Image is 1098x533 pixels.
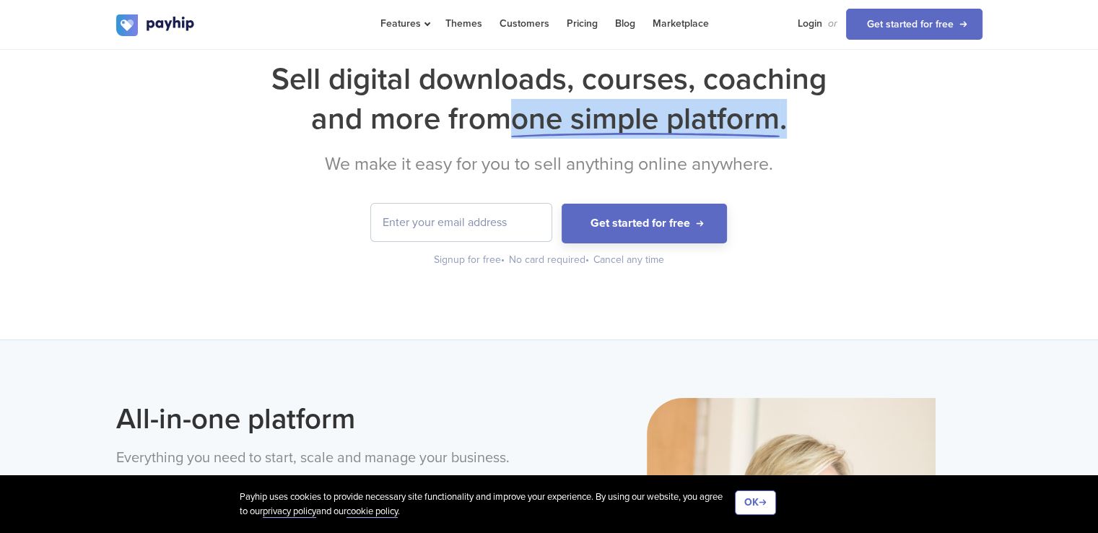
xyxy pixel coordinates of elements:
div: Payhip uses cookies to provide necessary site functionality and improve your experience. By using... [240,490,735,519]
h2: All-in-one platform [116,398,539,440]
span: Features [380,17,428,30]
h1: Sell digital downloads, courses, coaching and more from [116,59,982,139]
input: Enter your email address [371,204,552,241]
div: No card required [509,253,591,267]
span: one simple platform [511,100,780,137]
a: privacy policy [263,506,316,518]
button: OK [735,490,776,515]
span: • [501,253,505,266]
span: . [780,100,787,137]
a: Get started for free [846,9,982,40]
a: cookie policy [347,506,398,518]
h2: We make it easy for you to sell anything online anywhere. [116,153,982,175]
button: Get started for free [562,204,727,243]
div: Signup for free [434,253,506,267]
p: Everything you need to start, scale and manage your business. [116,447,539,469]
img: logo.svg [116,14,196,36]
div: Cancel any time [593,253,664,267]
span: • [585,253,589,266]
